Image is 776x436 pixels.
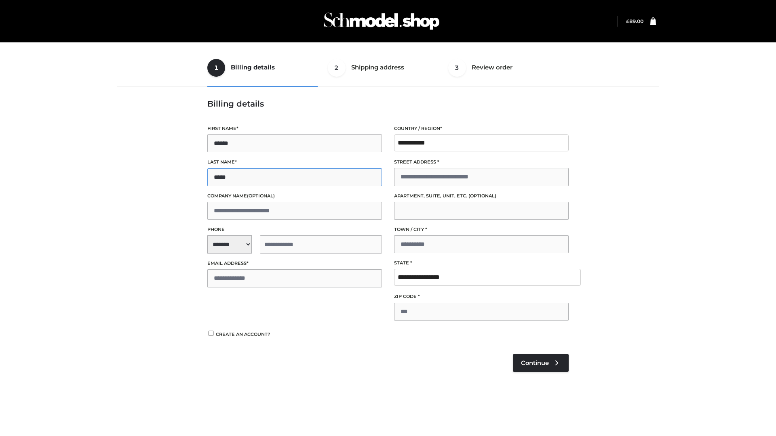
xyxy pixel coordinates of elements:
span: (optional) [247,193,275,199]
label: Country / Region [394,125,569,132]
a: Continue [513,354,569,372]
label: Last name [207,158,382,166]
label: Apartment, suite, unit, etc. [394,192,569,200]
label: ZIP Code [394,293,569,300]
a: £89.00 [626,18,643,24]
label: Company name [207,192,382,200]
label: Email address [207,260,382,267]
label: Phone [207,226,382,233]
span: Create an account? [216,331,270,337]
span: £ [626,18,629,24]
label: First name [207,125,382,132]
span: Continue [521,359,549,367]
label: State [394,259,569,267]
img: Schmodel Admin 964 [321,5,442,37]
h3: Billing details [207,99,569,109]
label: Street address [394,158,569,166]
bdi: 89.00 [626,18,643,24]
span: (optional) [468,193,496,199]
input: Create an account? [207,331,215,336]
label: Town / City [394,226,569,233]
